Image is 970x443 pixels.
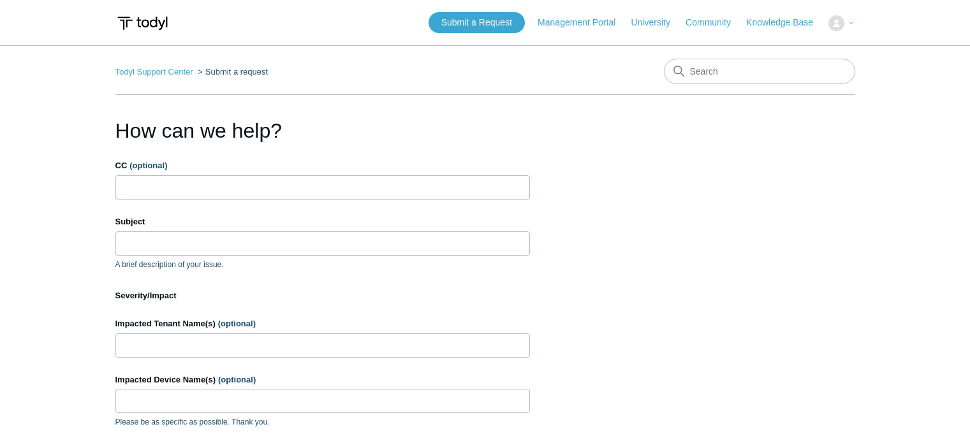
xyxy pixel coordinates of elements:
[746,16,826,29] a: Knowledge Base
[195,67,268,76] li: Submit a request
[115,67,196,76] li: Todyl Support Center
[115,416,530,428] p: Please be as specific as possible. Thank you.
[218,319,256,328] span: (optional)
[218,375,256,384] span: (optional)
[115,11,170,35] img: Todyl Support Center Help Center home page
[115,115,530,146] h1: How can we help?
[115,215,530,228] label: Subject
[631,16,682,29] a: University
[115,67,193,76] a: Todyl Support Center
[664,59,855,84] input: Search
[429,12,525,33] a: Submit a Request
[115,317,530,330] label: Impacted Tenant Name(s)
[115,289,530,302] label: Severity/Impact
[115,159,530,172] label: CC
[538,16,628,29] a: Management Portal
[686,16,744,29] a: Community
[115,374,530,386] label: Impacted Device Name(s)
[115,259,530,270] p: A brief description of your issue.
[129,161,167,170] span: (optional)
